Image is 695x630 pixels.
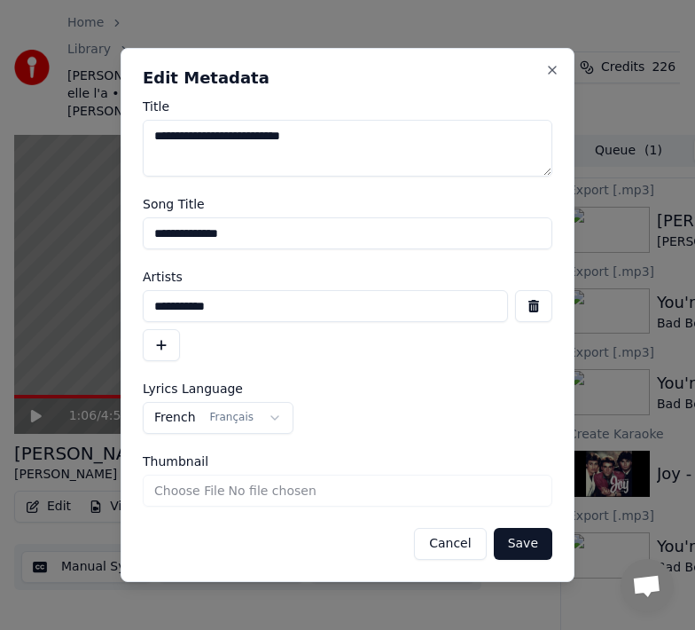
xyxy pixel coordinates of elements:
[143,100,552,113] label: Title
[414,528,486,560] button: Cancel
[494,528,552,560] button: Save
[143,198,552,210] label: Song Title
[143,455,208,468] span: Thumbnail
[143,70,552,86] h2: Edit Metadata
[143,271,552,283] label: Artists
[143,382,243,395] span: Lyrics Language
